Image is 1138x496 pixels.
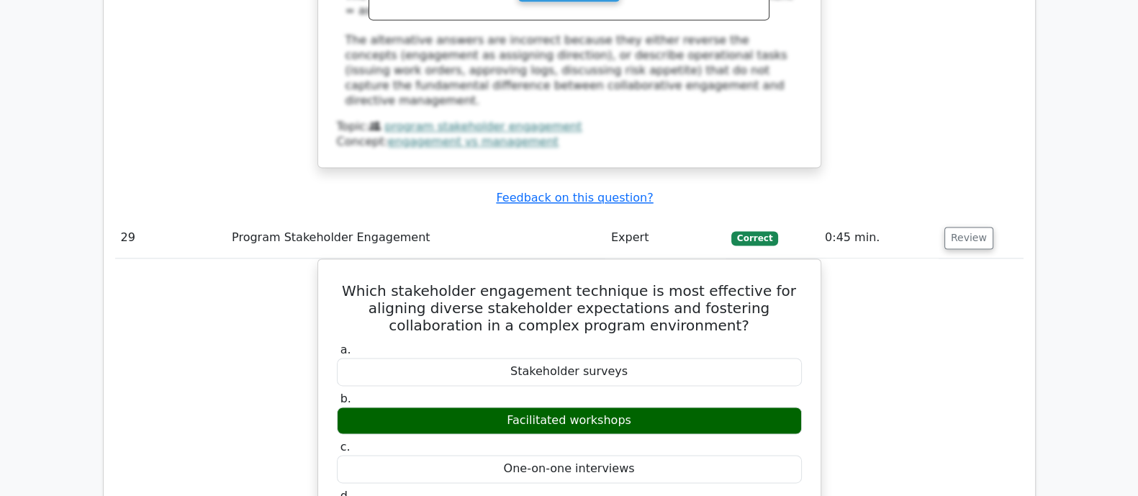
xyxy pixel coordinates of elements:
span: Correct [731,231,778,245]
div: Stakeholder surveys [337,358,802,386]
div: One-on-one interviews [337,455,802,483]
a: engagement vs management [388,135,559,148]
a: program stakeholder engagement [384,120,582,133]
td: Program Stakeholder Engagement [226,217,605,258]
div: Concept: [337,135,802,150]
h5: Which stakeholder engagement technique is most effective for aligning diverse stakeholder expecta... [335,282,803,334]
td: Expert [605,217,726,258]
button: Review [944,227,993,249]
span: a. [340,343,351,356]
div: Facilitated workshops [337,407,802,435]
td: 29 [115,217,227,258]
span: c. [340,440,351,454]
div: Topic: [337,120,802,135]
span: b. [340,392,351,405]
a: Feedback on this question? [496,191,653,204]
td: 0:45 min. [819,217,939,258]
